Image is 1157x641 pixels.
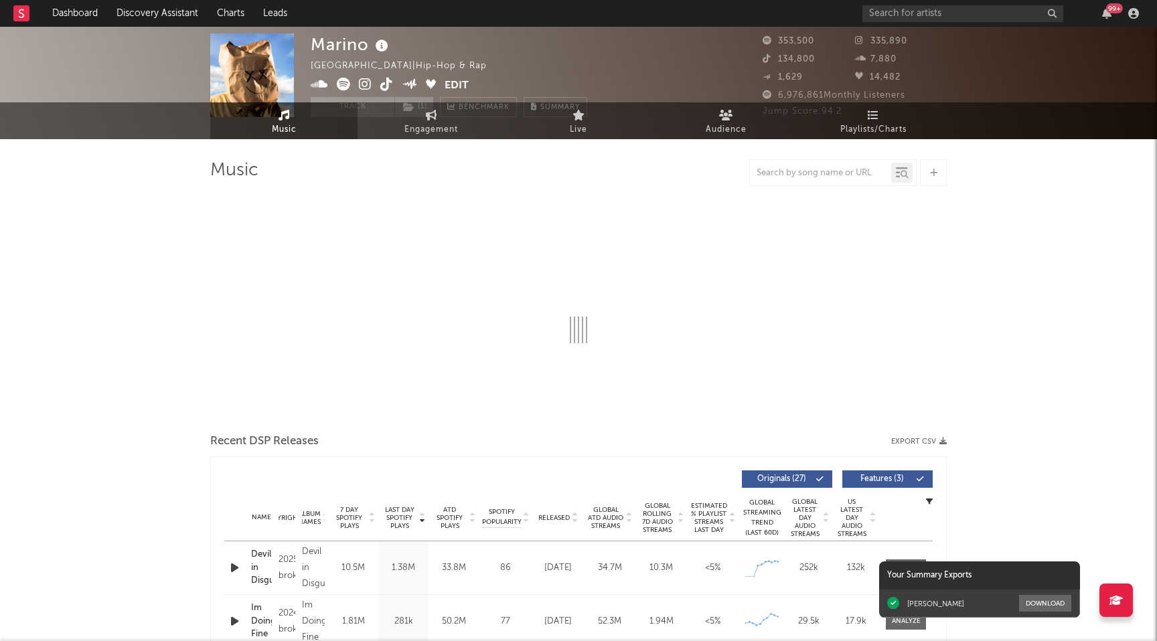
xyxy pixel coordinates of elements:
[836,615,876,628] div: 17.9k
[440,97,517,117] a: Benchmark
[263,514,302,522] span: Copyright
[639,561,684,575] div: 10.3M
[302,544,325,592] div: Devil in Disguise
[331,561,375,575] div: 10.5M
[751,475,812,483] span: Originals ( 27 )
[432,615,475,628] div: 50.2M
[505,102,652,139] a: Live
[538,514,570,522] span: Released
[482,507,522,527] span: Spotify Popularity
[587,615,632,628] div: 52.3M
[210,102,358,139] a: Music
[298,510,321,526] span: Album Names
[690,561,735,575] div: <5%
[836,498,868,538] span: US Latest Day Audio Streams
[432,561,475,575] div: 33.8M
[536,615,581,628] div: [DATE]
[763,73,803,82] span: 1,629
[382,506,417,530] span: Last Day Spotify Plays
[891,438,947,446] button: Export CSV
[395,97,433,117] button: (1)
[570,122,587,138] span: Live
[763,55,815,64] span: 134,800
[382,615,425,628] div: 281k
[639,502,676,534] span: Global Rolling 7D Audio Streams
[331,615,375,628] div: 1.81M
[855,73,901,82] span: 14,482
[358,102,505,139] a: Engagement
[750,168,891,179] input: Search by song name or URL
[394,97,434,117] span: ( 1 )
[763,91,905,100] span: 6,976,861 Monthly Listeners
[742,498,782,538] div: Global Streaming Trend (Last 60D)
[836,561,876,575] div: 132k
[536,561,581,575] div: [DATE]
[706,122,747,138] span: Audience
[763,37,814,45] span: 353,500
[251,548,272,587] a: Devil in Disguise
[1102,8,1111,19] button: 99+
[445,78,469,94] button: Edit
[587,506,624,530] span: Global ATD Audio Streams
[331,506,367,530] span: 7 Day Spotify Plays
[272,122,297,138] span: Music
[840,122,907,138] span: Playlists/Charts
[311,33,392,56] div: Marino
[799,102,947,139] a: Playlists/Charts
[789,561,829,575] div: 252k
[1106,3,1123,13] div: 99 +
[639,615,684,628] div: 1.94M
[251,602,272,641] a: Im Doing Fine
[742,470,832,488] button: Originals(27)
[690,615,735,628] div: <5%
[587,561,632,575] div: 34.7M
[652,102,799,139] a: Audience
[907,599,964,608] div: [PERSON_NAME]
[851,475,913,483] span: Features ( 3 )
[524,97,587,117] button: Summary
[404,122,458,138] span: Engagement
[862,5,1063,22] input: Search for artists
[251,513,272,523] div: Name
[855,37,907,45] span: 335,890
[311,58,518,74] div: [GEOGRAPHIC_DATA] | Hip-hop & Rap
[482,615,529,628] div: 77
[879,561,1080,589] div: Your Summary Exports
[789,615,829,628] div: 29.5k
[1019,595,1071,612] button: Download
[210,434,319,450] span: Recent DSP Releases
[789,498,821,538] span: Global Latest Day Audio Streams
[279,552,295,584] div: 2025 broke
[690,502,727,534] span: Estimated % Playlist Streams Last Day
[311,97,394,117] button: Track
[482,561,529,575] div: 86
[279,606,295,638] div: 2024 broke
[842,470,933,488] button: Features(3)
[432,506,467,530] span: ATD Spotify Plays
[382,561,425,575] div: 1.38M
[459,100,510,116] span: Benchmark
[855,55,897,64] span: 7,880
